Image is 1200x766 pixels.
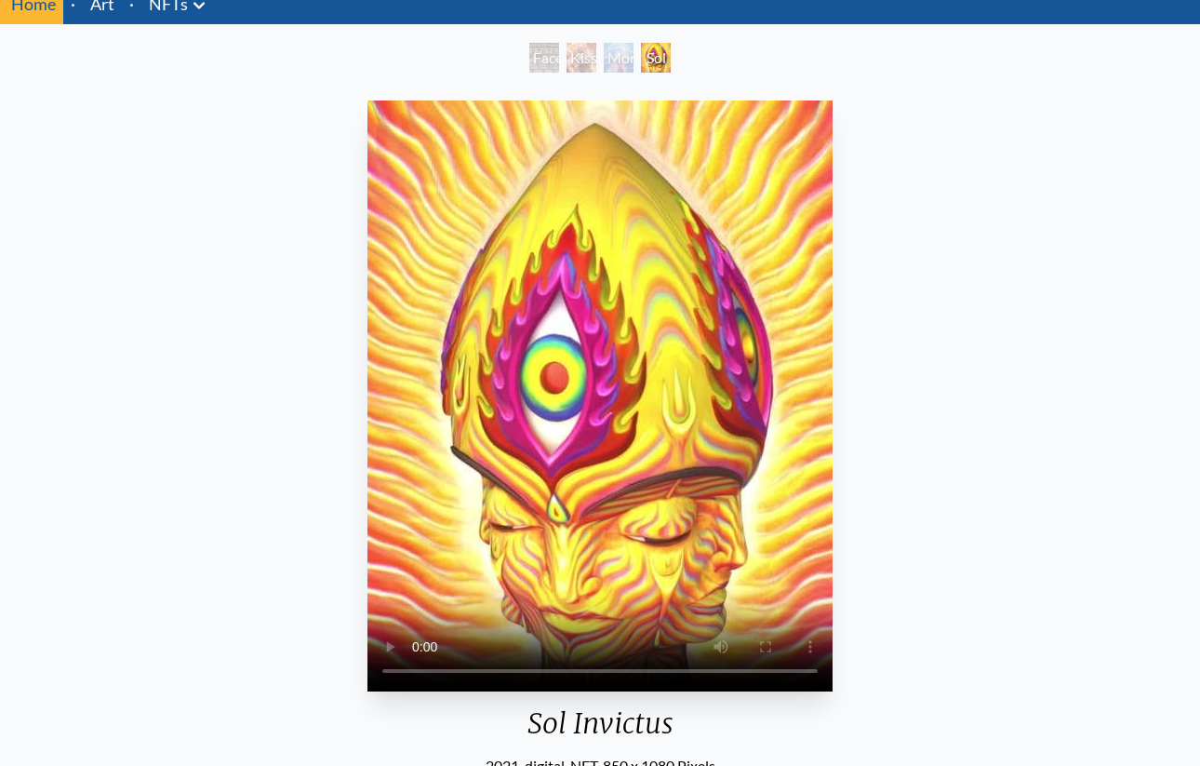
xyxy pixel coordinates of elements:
[641,43,671,73] div: Sol Invictus
[567,43,596,73] div: Kissing
[529,43,559,73] div: Faces of Entheon
[604,43,633,73] div: Monochord
[367,706,833,755] div: Sol Invictus
[367,101,833,692] video: Your browser does not support the video tag.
